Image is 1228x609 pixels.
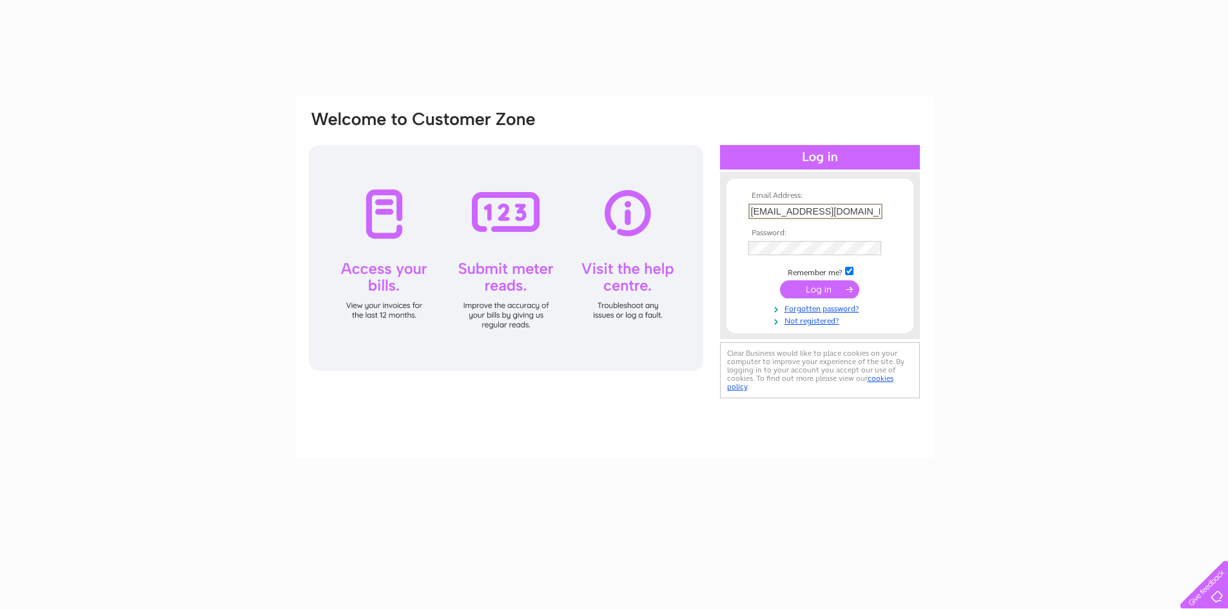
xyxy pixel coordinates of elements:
a: Forgotten password? [748,302,895,314]
td: Remember me? [745,265,895,278]
th: Email Address: [745,191,895,200]
div: Clear Business would like to place cookies on your computer to improve your experience of the sit... [720,342,920,398]
a: Not registered? [748,314,895,326]
input: Submit [780,280,859,298]
a: cookies policy [727,374,893,391]
th: Password: [745,229,895,238]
